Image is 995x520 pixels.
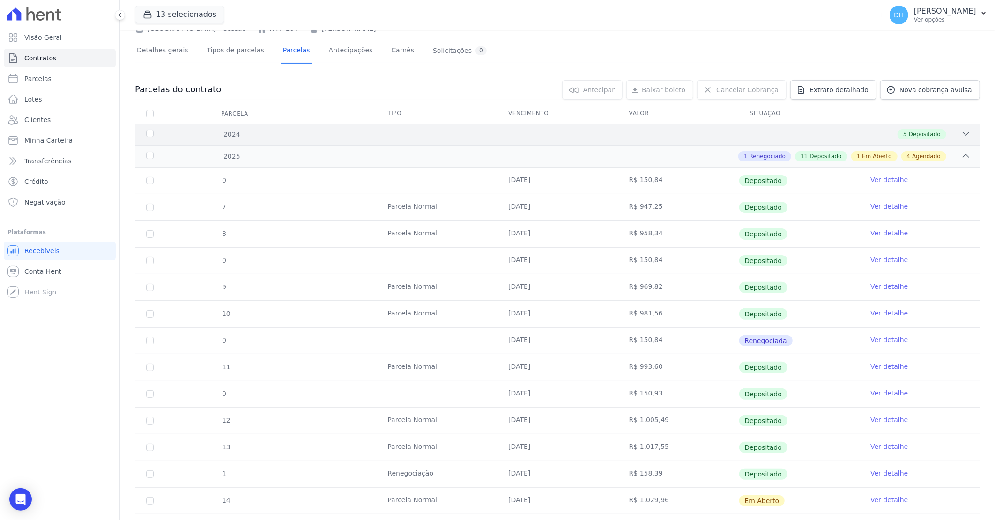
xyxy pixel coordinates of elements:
span: Transferências [24,156,72,166]
td: [DATE] [497,221,618,247]
a: Nova cobrança avulsa [880,80,980,100]
span: 0 [221,337,226,344]
span: 10 [221,310,230,317]
td: R$ 1.017,55 [618,434,739,461]
a: Antecipações [327,39,375,64]
td: [DATE] [497,381,618,407]
th: Vencimento [497,104,618,124]
a: Ver detalhe [870,469,908,478]
td: Renegociação [376,461,497,487]
input: Só é possível selecionar pagamentos em aberto [146,257,154,264]
td: [DATE] [497,408,618,434]
div: Parcela [210,104,260,123]
td: R$ 1.029,96 [618,488,739,514]
span: 0 [221,390,226,397]
h3: Parcelas do contrato [135,84,221,95]
span: 0 [221,176,226,184]
span: 11 [221,363,230,371]
a: Visão Geral [4,28,116,47]
span: 2025 [223,152,240,161]
input: Só é possível selecionar pagamentos em aberto [146,390,154,398]
td: [DATE] [497,248,618,274]
div: Plataformas [7,227,112,238]
a: Ver detalhe [870,255,908,264]
span: 1 [744,152,748,161]
span: 1 [857,152,861,161]
a: Parcelas [281,39,312,64]
span: 9 [221,283,226,291]
span: 0 [221,256,226,264]
td: [DATE] [497,301,618,327]
p: Ver opções [914,16,976,23]
th: Tipo [376,104,497,124]
a: Carnês [389,39,416,64]
span: Renegociado [750,152,786,161]
a: Ver detalhe [870,495,908,505]
a: Recebíveis [4,242,116,260]
span: Depositado [739,469,788,480]
span: Depositado [739,388,788,400]
span: 13 [221,443,230,451]
a: Tipos de parcelas [205,39,266,64]
span: Em Aberto [739,495,785,506]
a: Ver detalhe [870,415,908,425]
a: Minha Carteira [4,131,116,150]
p: [PERSON_NAME] [914,7,976,16]
span: Depositado [739,362,788,373]
span: Depositado [739,175,788,186]
a: Ver detalhe [870,282,908,291]
span: Depositado [739,202,788,213]
th: Valor [618,104,739,124]
td: [DATE] [497,274,618,300]
a: Negativação [4,193,116,212]
span: Depositado [739,228,788,240]
a: Ver detalhe [870,442,908,451]
a: Ver detalhe [870,388,908,398]
input: Só é possível selecionar pagamentos em aberto [146,364,154,371]
td: Parcela Normal [376,488,497,514]
td: [DATE] [497,434,618,461]
td: R$ 158,39 [618,461,739,487]
span: 1 [221,470,226,477]
a: Transferências [4,152,116,170]
td: Parcela Normal [376,221,497,247]
td: [DATE] [497,328,618,354]
input: Só é possível selecionar pagamentos em aberto [146,310,154,318]
span: 14 [221,497,230,504]
div: Open Intercom Messenger [9,488,32,511]
span: Depositado [739,442,788,453]
a: Clientes [4,110,116,129]
span: Conta Hent [24,267,61,276]
input: Só é possível selecionar pagamentos em aberto [146,230,154,238]
td: R$ 150,93 [618,381,739,407]
td: Parcela Normal [376,434,497,461]
span: Lotes [24,95,42,104]
span: Nova cobrança avulsa [899,85,972,95]
a: Detalhes gerais [135,39,190,64]
div: Solicitações [433,46,487,55]
span: Clientes [24,115,51,125]
span: 7 [221,203,226,211]
span: Contratos [24,53,56,63]
input: Só é possível selecionar pagamentos em aberto [146,204,154,211]
span: Recebíveis [24,246,59,256]
div: 0 [475,46,487,55]
a: Ver detalhe [870,228,908,238]
input: Só é possível selecionar pagamentos em aberto [146,417,154,425]
span: Extrato detalhado [809,85,869,95]
span: 11 [801,152,808,161]
a: Lotes [4,90,116,109]
td: R$ 947,25 [618,194,739,220]
td: [DATE] [497,488,618,514]
span: 5 [903,130,907,139]
td: R$ 981,56 [618,301,739,327]
td: R$ 969,82 [618,274,739,300]
span: 4 [907,152,911,161]
span: DH [894,12,904,18]
span: Visão Geral [24,33,62,42]
span: Minha Carteira [24,136,73,145]
td: R$ 150,84 [618,168,739,194]
td: [DATE] [497,354,618,381]
a: Extrato detalhado [790,80,876,100]
span: Depositado [739,282,788,293]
